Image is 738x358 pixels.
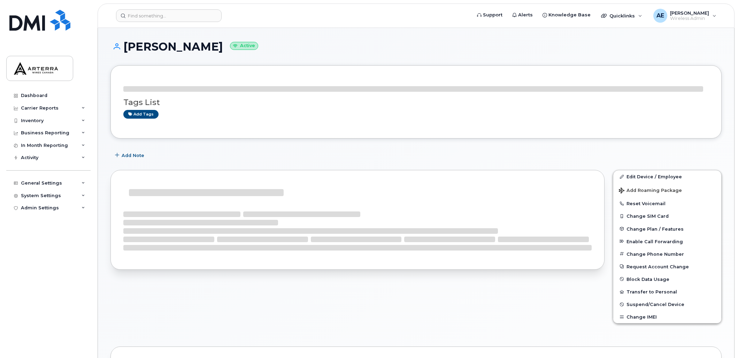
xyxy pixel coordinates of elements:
span: Suspend/Cancel Device [626,302,684,307]
button: Change IMEI [613,311,721,323]
button: Transfer to Personal [613,285,721,298]
button: Change Phone Number [613,248,721,260]
button: Add Roaming Package [613,183,721,197]
span: Enable Call Forwarding [626,239,683,244]
button: Change Plan / Features [613,223,721,235]
a: Add tags [123,110,159,119]
span: Add Note [122,152,144,159]
button: Block Data Usage [613,273,721,285]
small: Active [230,42,258,50]
span: Add Roaming Package [619,188,682,194]
button: Suspend/Cancel Device [613,298,721,311]
h3: Tags List [123,98,709,107]
span: Change Plan / Features [626,226,684,231]
button: Request Account Change [613,260,721,273]
button: Add Note [110,149,150,162]
a: Edit Device / Employee [613,170,721,183]
button: Enable Call Forwarding [613,235,721,248]
button: Change SIM Card [613,210,721,222]
button: Reset Voicemail [613,197,721,210]
h1: [PERSON_NAME] [110,40,722,53]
